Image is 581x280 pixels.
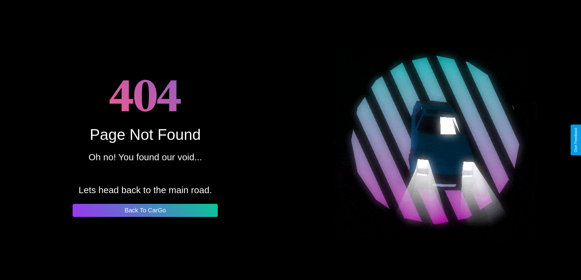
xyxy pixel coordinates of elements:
[574,128,578,152] div: Give Feedback
[90,126,201,144] div: Page Not Found
[109,63,181,126] h1: 404
[334,38,537,242] img: spinning car
[73,204,218,217] button: Back To CarGo
[79,149,212,198] p: Oh no! You found our void... Lets head back to the main road.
